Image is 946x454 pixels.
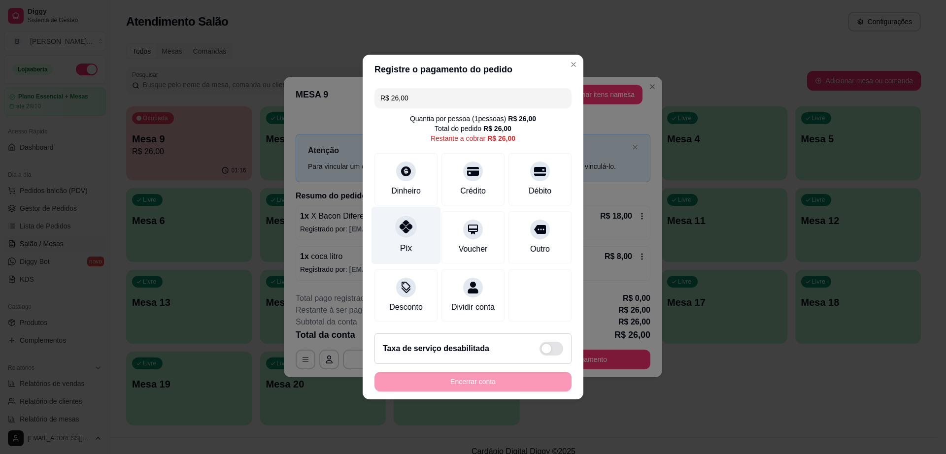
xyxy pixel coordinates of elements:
[529,185,551,197] div: Débito
[363,55,583,84] header: Registre o pagamento do pedido
[400,242,412,255] div: Pix
[508,114,536,124] div: R$ 26,00
[389,301,423,313] div: Desconto
[431,133,515,143] div: Restante a cobrar
[391,185,421,197] div: Dinheiro
[483,124,511,133] div: R$ 26,00
[460,185,486,197] div: Crédito
[487,133,515,143] div: R$ 26,00
[530,243,550,255] div: Outro
[410,114,536,124] div: Quantia por pessoa ( 1 pessoas)
[459,243,488,255] div: Voucher
[451,301,495,313] div: Dividir conta
[380,88,566,108] input: Ex.: hambúrguer de cordeiro
[566,57,581,72] button: Close
[435,124,511,133] div: Total do pedido
[383,343,489,355] h2: Taxa de serviço desabilitada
